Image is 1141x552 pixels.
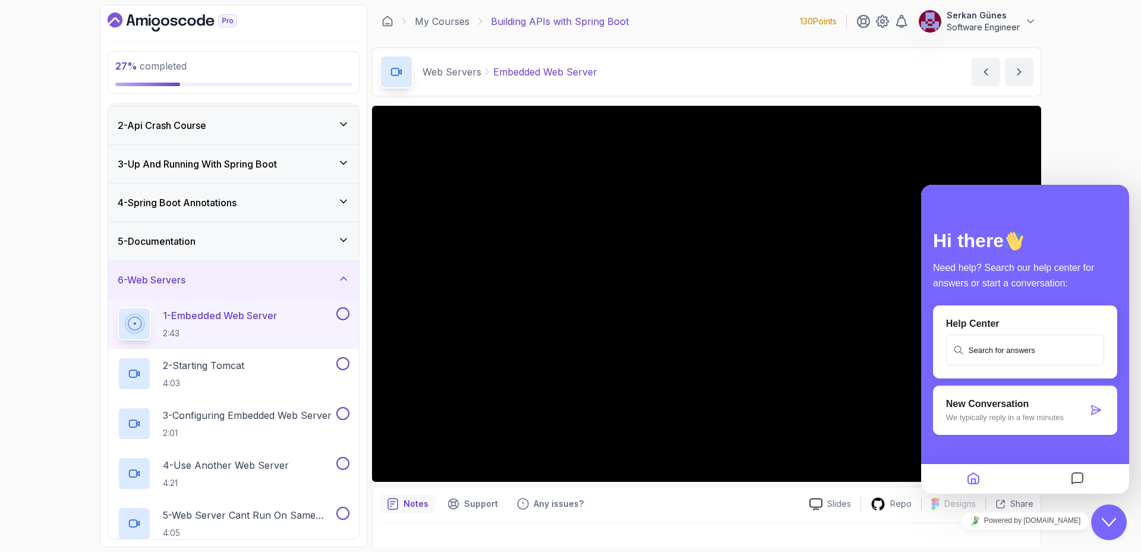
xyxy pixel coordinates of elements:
[890,498,912,510] p: Repo
[163,508,334,522] p: 5 - Web Server Cant Run On Same Port
[947,21,1020,33] p: Software Engineer
[108,222,359,260] button: 5-Documentation
[118,157,277,171] h3: 3 - Up And Running With Spring Boot
[118,118,206,133] h3: 2 - Api Crash Course
[163,527,334,539] p: 4:05
[163,358,244,373] p: 2 - Starting Tomcat
[944,498,976,510] p: Designs
[108,261,359,299] button: 6-Web Servers
[1005,58,1033,86] button: next content
[510,494,591,513] button: Feedback button
[404,498,428,510] p: Notes
[380,494,436,513] button: notes button
[108,106,359,144] button: 2-Api Crash Course
[163,408,332,422] p: 3 - Configuring Embedded Web Server
[493,65,597,79] p: Embedded Web Server
[1010,498,1033,510] p: Share
[115,60,187,72] span: completed
[108,145,359,183] button: 3-Up And Running With Spring Boot
[800,498,861,510] a: Slides
[372,106,1041,482] iframe: 1 - Embedded Web Server
[800,15,837,27] p: 130 Points
[163,308,277,323] p: 1 - Embedded Web Server
[861,497,921,512] a: Repo
[947,10,1020,21] p: Serkan Günes
[921,507,1129,534] iframe: chat widget
[827,498,851,510] p: Slides
[534,498,584,510] p: Any issues?
[491,14,629,29] p: Building APIs with Spring Boot
[118,357,349,390] button: 2-Starting Tomcat4:03
[1091,504,1129,540] iframe: chat widget
[919,10,941,33] img: user profile image
[118,407,349,440] button: 3-Configuring Embedded Web Server2:01
[163,458,289,472] p: 4 - Use Another Web Server
[118,307,349,340] button: 1-Embedded Web Server2:43
[382,15,393,27] a: Dashboard
[118,457,349,490] button: 4-Use Another Web Server4:21
[115,60,137,72] span: 27 %
[118,507,349,540] button: 5-Web Server Cant Run On Same Port4:05
[464,498,498,510] p: Support
[163,427,332,439] p: 2:01
[118,195,237,210] h3: 4 - Spring Boot Annotations
[440,494,505,513] button: Support button
[108,12,264,31] a: Dashboard
[163,377,244,389] p: 4:03
[163,327,277,339] p: 2:43
[972,58,1000,86] button: previous content
[415,14,469,29] a: My Courses
[118,273,185,287] h3: 6 - Web Servers
[118,234,196,248] h3: 5 - Documentation
[108,184,359,222] button: 4-Spring Boot Annotations
[921,185,1129,494] iframe: chat widget
[163,477,289,489] p: 4:21
[985,498,1033,510] button: Share
[423,65,481,79] p: Web Servers
[918,10,1036,33] button: user profile imageSerkan GünesSoftware Engineer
